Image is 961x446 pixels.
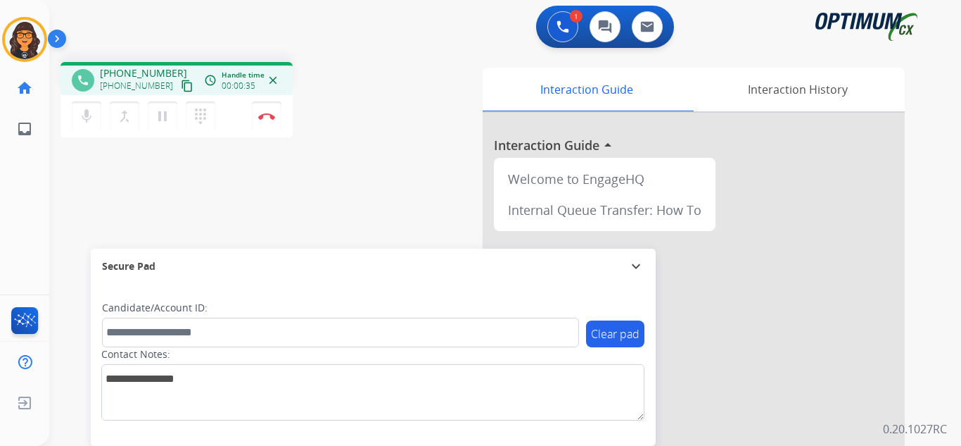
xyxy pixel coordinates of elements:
span: Handle time [222,70,265,80]
mat-icon: close [267,74,279,87]
label: Candidate/Account ID: [102,301,208,315]
div: Internal Queue Transfer: How To [499,194,710,225]
div: Interaction Guide [483,68,690,111]
label: Contact Notes: [101,347,170,361]
mat-icon: access_time [204,74,217,87]
span: Secure Pad [102,259,155,273]
p: 0.20.1027RC [883,421,947,438]
mat-icon: mic [78,108,95,125]
mat-icon: content_copy [181,80,193,92]
mat-icon: dialpad [192,108,209,125]
div: 1 [570,10,583,23]
img: avatar [5,20,44,59]
span: 00:00:35 [222,80,255,92]
mat-icon: pause [154,108,171,125]
mat-icon: merge_type [116,108,133,125]
span: [PHONE_NUMBER] [100,80,173,92]
mat-icon: inbox [16,120,33,137]
mat-icon: home [16,80,33,97]
button: Clear pad [586,321,644,347]
mat-icon: expand_more [628,258,644,275]
span: [PHONE_NUMBER] [100,66,187,80]
mat-icon: phone [77,74,89,87]
div: Interaction History [690,68,905,111]
div: Welcome to EngageHQ [499,163,710,194]
img: control [258,113,275,120]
